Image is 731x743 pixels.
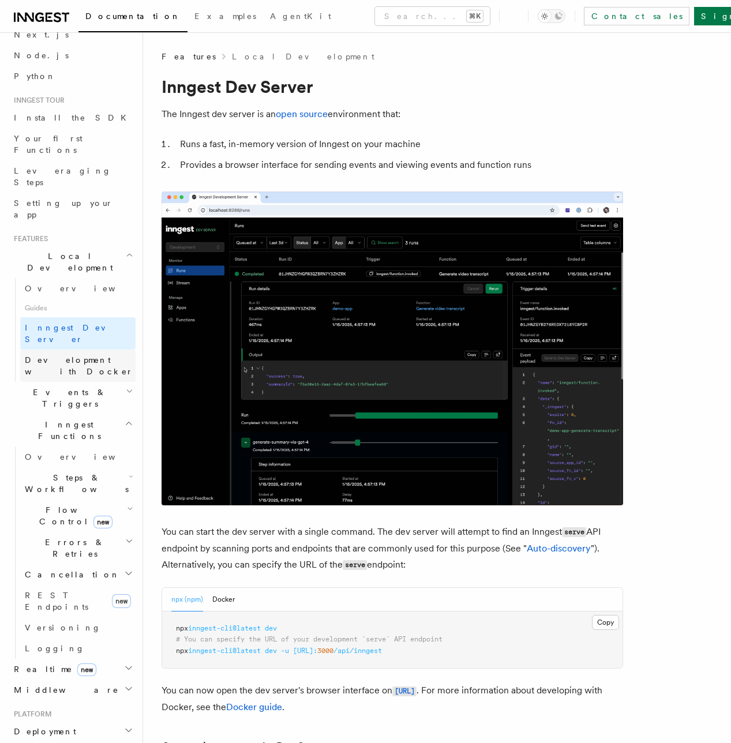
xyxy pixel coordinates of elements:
span: Inngest Dev Server [25,323,123,344]
a: Overview [20,278,136,299]
span: Logging [25,644,85,653]
span: Overview [25,284,144,293]
code: serve [343,560,367,570]
button: Search...⌘K [375,7,490,25]
button: Steps & Workflows [20,467,136,500]
span: 3000 [317,647,333,655]
span: Flow Control [20,504,127,527]
button: Docker [212,588,235,611]
span: inngest-cli@latest [188,647,261,655]
a: Next.js [9,24,136,45]
a: Docker guide [226,701,282,712]
span: AgentKit [270,12,331,21]
span: Examples [194,12,256,21]
button: npx (npm) [171,588,203,611]
span: Your first Functions [14,134,83,155]
a: Documentation [78,3,188,32]
span: Realtime [9,663,96,675]
h1: Inngest Dev Server [162,76,623,97]
span: new [93,516,113,528]
button: Events & Triggers [9,382,136,414]
span: Install the SDK [14,113,133,122]
a: Overview [20,446,136,467]
span: /api/inngest [333,647,382,655]
span: inngest-cli@latest [188,624,261,632]
p: You can now open the dev server's browser interface on . For more information about developing wi... [162,682,623,715]
span: Overview [25,452,144,461]
span: Deployment [9,726,76,737]
span: Features [162,51,216,62]
button: Errors & Retries [20,532,136,564]
a: Local Development [232,51,374,62]
span: Platform [9,710,52,719]
span: dev [265,647,277,655]
span: # You can specify the URL of your development `serve` API endpoint [176,635,443,643]
li: Runs a fast, in-memory version of Inngest on your machine [177,136,623,152]
a: Auto-discovery [527,543,591,554]
span: Inngest tour [9,96,65,105]
a: Setting up your app [9,193,136,225]
span: Next.js [14,30,69,39]
a: Your first Functions [9,128,136,160]
img: Dev Server Demo [162,192,623,505]
span: Versioning [25,623,101,632]
a: Node.js [9,45,136,66]
span: new [112,594,131,608]
span: new [77,663,96,676]
span: Events & Triggers [9,386,126,410]
a: Install the SDK [9,107,136,128]
button: Cancellation [20,564,136,585]
a: open source [276,108,328,119]
span: Python [14,72,56,81]
a: [URL] [392,685,417,696]
code: [URL] [392,686,417,696]
span: Documentation [85,12,181,21]
span: Local Development [9,250,126,273]
a: REST Endpointsnew [20,585,136,617]
span: Errors & Retries [20,536,125,560]
button: Flow Controlnew [20,500,136,532]
span: npx [176,624,188,632]
a: Examples [188,3,263,31]
span: Steps & Workflows [20,472,129,495]
div: Local Development [9,278,136,382]
a: Versioning [20,617,136,638]
a: Contact sales [584,7,689,25]
a: AgentKit [263,3,338,31]
li: Provides a browser interface for sending events and viewing events and function runs [177,157,623,173]
span: npx [176,647,188,655]
button: Inngest Functions [9,414,136,446]
button: Middleware [9,680,136,700]
span: Setting up your app [14,198,113,219]
span: Leveraging Steps [14,166,111,187]
code: serve [562,527,586,537]
p: The Inngest dev server is an environment that: [162,106,623,122]
button: Copy [592,615,619,630]
span: Inngest Functions [9,419,125,442]
a: Development with Docker [20,350,136,382]
button: Realtimenew [9,659,136,680]
span: dev [265,624,277,632]
div: Inngest Functions [9,446,136,659]
button: Local Development [9,246,136,278]
kbd: ⌘K [467,10,483,22]
button: Toggle dark mode [538,9,565,23]
span: Middleware [9,684,119,696]
span: Node.js [14,51,69,60]
span: Features [9,234,48,243]
button: Deployment [9,721,136,742]
span: -u [281,647,289,655]
a: Logging [20,638,136,659]
span: Cancellation [20,569,120,580]
p: You can start the dev server with a single command. The dev server will attempt to find an Innges... [162,524,623,573]
span: Development with Docker [25,355,133,376]
span: [URL]: [293,647,317,655]
span: Guides [20,299,136,317]
a: Leveraging Steps [9,160,136,193]
a: Python [9,66,136,87]
a: Inngest Dev Server [20,317,136,350]
span: REST Endpoints [25,591,88,611]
